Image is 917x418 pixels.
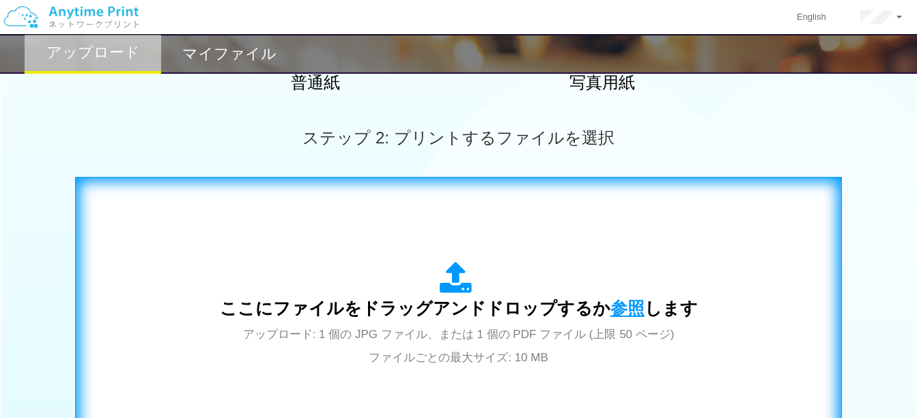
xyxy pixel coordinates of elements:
[46,44,140,61] h2: アップロード
[196,74,435,92] h2: 普通紙
[243,328,675,364] span: アップロード: 1 個の JPG ファイル、または 1 個の PDF ファイル (上限 50 ページ) ファイルごとの最大サイズ: 10 MB
[182,46,277,62] h2: マイファイル
[610,298,645,318] span: 参照
[483,74,722,92] h2: 写真用紙
[220,298,698,318] span: ここにファイルをドラッグアンドドロップするか します
[302,128,614,147] span: ステップ 2: プリントするファイルを選択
